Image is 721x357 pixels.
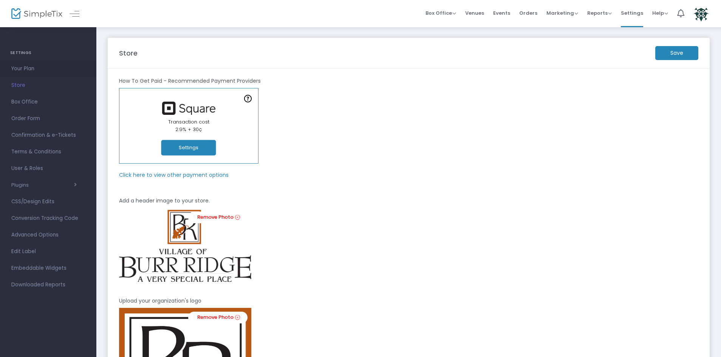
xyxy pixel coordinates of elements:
span: Edit Label [11,247,85,257]
span: Embeddable Widgets [11,263,85,273]
span: Store [11,80,85,90]
button: Plugins [11,182,77,188]
span: Help [652,9,668,17]
img: BRVillageGraphic.png [119,208,251,282]
span: Marketing [546,9,578,17]
span: Box Office [425,9,456,17]
m-panel-title: Store [119,48,138,58]
span: Transaction cost [168,118,209,125]
img: question-mark [244,95,252,102]
span: Box Office [11,97,85,107]
span: Terms & Conditions [11,147,85,157]
a: Remove Photo [188,312,248,323]
a: Remove Photo [188,212,248,223]
img: square.png [158,102,219,115]
button: Settings [161,140,216,156]
span: Orders [519,3,537,23]
m-button: Save [655,46,698,60]
span: 2.9% + 30¢ [175,126,202,133]
m-panel-subtitle: How To Get Paid - Recommended Payment Providers [119,77,261,85]
span: Order Form [11,114,85,124]
span: Confirmation & e-Tickets [11,130,85,140]
m-panel-subtitle: Add a header image to your store. [119,197,210,205]
span: Venues [465,3,484,23]
span: User & Roles [11,164,85,173]
span: Reports [587,9,612,17]
span: Settings [621,3,643,23]
m-panel-subtitle: Upload your organization's logo [119,297,201,305]
span: Events [493,3,510,23]
span: CSS/Design Edits [11,197,85,207]
m-panel-subtitle: Click here to view other payment options [119,171,229,179]
span: Conversion Tracking Code [11,213,85,223]
h4: SETTINGS [10,45,86,60]
span: Downloaded Reports [11,280,85,290]
span: Advanced Options [11,230,85,240]
span: Your Plan [11,64,85,74]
